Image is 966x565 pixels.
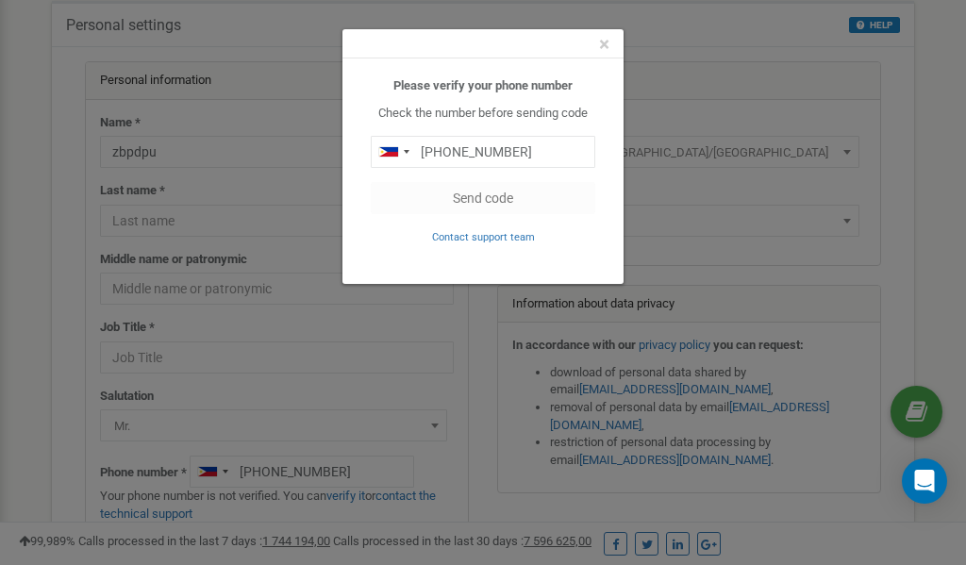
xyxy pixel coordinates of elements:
[432,229,535,243] a: Contact support team
[372,137,415,167] div: Telephone country code
[371,136,595,168] input: 0905 123 4567
[599,33,609,56] span: ×
[599,35,609,55] button: Close
[371,105,595,123] p: Check the number before sending code
[902,458,947,504] div: Open Intercom Messenger
[432,231,535,243] small: Contact support team
[371,182,595,214] button: Send code
[393,78,573,92] b: Please verify your phone number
